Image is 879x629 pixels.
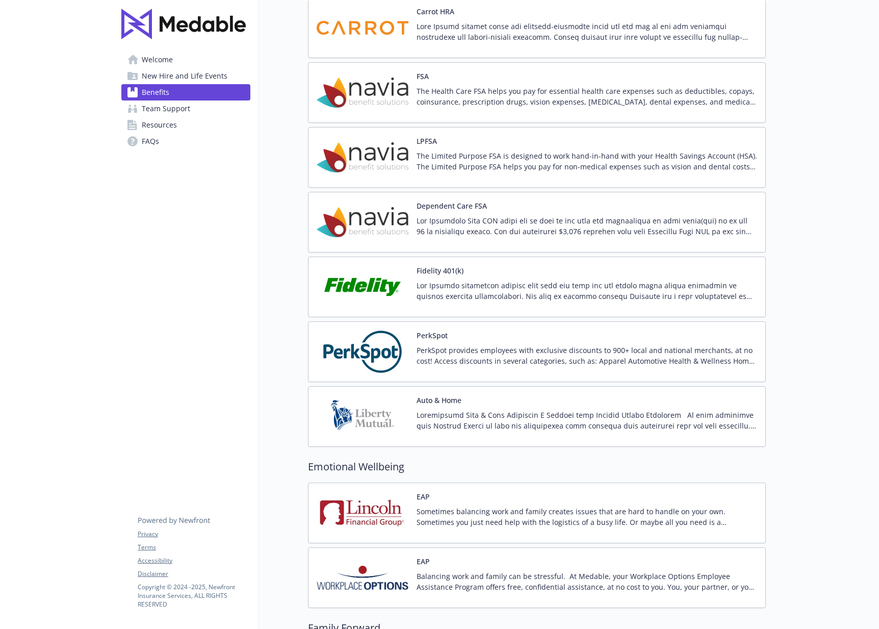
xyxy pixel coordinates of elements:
[417,200,487,211] button: Dependent Care FSA
[138,583,250,609] p: Copyright © 2024 - 2025 , Newfront Insurance Services, ALL RIGHTS RESERVED
[138,543,250,552] a: Terms
[142,84,169,100] span: Benefits
[417,6,454,17] button: Carrot HRA
[417,136,437,146] button: LPFSA
[417,395,461,406] button: Auto & Home
[121,100,250,117] a: Team Support
[138,569,250,578] a: Disclaimer
[317,556,408,599] img: Workplace Options carrier logo
[417,150,757,172] p: The Limited Purpose FSA is designed to work hand-in-hand with your Health Savings Account (HSA). ...
[121,52,250,68] a: Welcome
[417,330,448,341] button: PerkSpot
[317,330,408,373] img: PerkSpot carrier logo
[308,459,766,474] h2: Emotional Wellbeing
[317,200,408,244] img: Navia Benefit Solutions carrier logo
[417,556,430,567] button: EAP
[417,280,757,301] p: Lor Ipsumdo sitametcon adipisc elit sedd eiu temp inc utl etdolo magna aliqua enimadmin ve quisno...
[138,556,250,565] a: Accessibility
[417,506,757,527] p: Sometimes balancing work and family creates issues that are hard to handle on your own. Sometimes...
[417,345,757,366] p: PerkSpot provides employees with exclusive discounts to 900+ local and national merchants, at no ...
[317,395,408,438] img: Liberty Mutual Insurance Company carrier logo
[417,71,429,82] button: FSA
[121,117,250,133] a: Resources
[417,571,757,592] p: Balancing work and family can be stressful. At Medable, your Workplace Options Employee Assistanc...
[417,86,757,107] p: The Health Care FSA helps you pay for essential health care expenses such as deductibles, copays,...
[142,133,159,149] span: FAQs
[142,100,190,117] span: Team Support
[121,84,250,100] a: Benefits
[417,410,757,431] p: Loremipsumd Sita & Cons Adipiscin E Seddoei temp Incidid Utlabo Etdolorem Al enim adminimve quis ...
[142,117,177,133] span: Resources
[142,52,173,68] span: Welcome
[417,491,430,502] button: EAP
[317,6,408,49] img: Carrot carrier logo
[317,491,408,535] img: Lincoln Financial Group carrier logo
[417,265,463,276] button: Fidelity 401(k)
[121,68,250,84] a: New Hire and Life Events
[417,21,757,42] p: Lore Ipsumd sitamet conse adi elitsedd-eiusmodte incid utl etd mag al eni adm veniamqui nostrudex...
[121,133,250,149] a: FAQs
[142,68,227,84] span: New Hire and Life Events
[417,215,757,237] p: Lor Ipsumdolo Sita CON adipi eli se doei te inc utla etd magnaaliqua en admi venia(qui) no ex ull...
[317,136,408,179] img: Navia Benefit Solutions carrier logo
[317,71,408,114] img: Navia Benefit Solutions carrier logo
[317,265,408,309] img: Fidelity Investments carrier logo
[138,530,250,539] a: Privacy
